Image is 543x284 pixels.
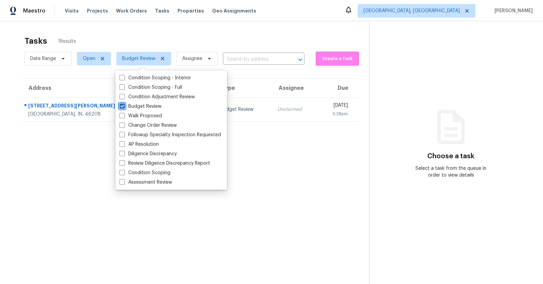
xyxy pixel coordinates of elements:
[155,8,169,13] span: Tasks
[119,94,195,100] label: Condition Adjustment Review
[212,7,256,14] span: Geo Assignments
[177,7,204,14] span: Properties
[30,55,56,62] span: Date Range
[23,7,45,14] span: Maestro
[323,110,348,117] div: 3:28pm
[22,79,150,98] th: Address
[296,55,305,64] button: Open
[119,131,221,138] label: Followup Specialty Inspection Requested
[28,111,144,118] div: [GEOGRAPHIC_DATA], IN, 46208
[119,179,172,186] label: Assessment Review
[220,106,266,113] div: Budget Review
[119,150,177,157] label: Diligence Discrepancy
[119,160,210,167] label: Review Diligence Discrepancy Report
[28,102,144,111] div: [STREET_ADDRESS][PERSON_NAME]
[323,102,348,110] div: [DATE]
[119,122,177,129] label: Change Order Review
[87,7,108,14] span: Projects
[119,141,159,148] label: AP Resolution
[65,7,79,14] span: Visits
[119,75,191,81] label: Condition Scoping - Interior
[122,55,155,62] span: Budget Review
[277,106,312,113] div: Unclaimed
[272,79,318,98] th: Assignee
[119,84,182,91] label: Condition Scoping - Full
[182,55,202,62] span: Assignee
[316,52,359,66] button: Create a Task
[119,169,170,176] label: Condition Scoping
[58,38,76,45] span: 1 Results
[116,7,147,14] span: Work Orders
[492,7,533,14] span: [PERSON_NAME]
[119,113,162,119] label: Walk Proposed
[318,79,358,98] th: Due
[363,7,460,14] span: [GEOGRAPHIC_DATA], [GEOGRAPHIC_DATA]
[319,55,356,63] span: Create a Task
[24,38,47,44] h2: Tasks
[427,153,474,160] h3: Choose a task
[223,54,285,65] input: Search by address
[83,55,95,62] span: Open
[119,103,162,110] label: Budget Review
[215,79,272,98] th: Type
[410,165,492,179] div: Select a task from the queue in order to view details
